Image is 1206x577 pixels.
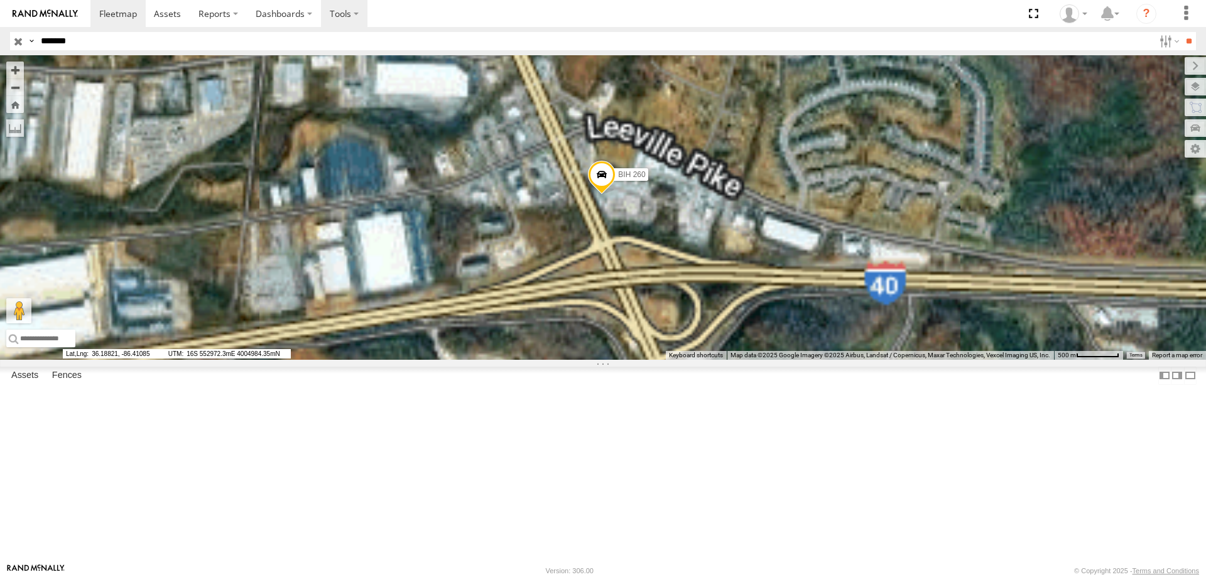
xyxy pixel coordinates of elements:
[6,298,31,323] button: Drag Pegman onto the map to open Street View
[1054,351,1123,360] button: Map Scale: 500 m per 65 pixels
[1133,567,1199,574] a: Terms and Conditions
[1152,352,1202,359] a: Report a map error
[1074,567,1199,574] div: © Copyright 2025 -
[731,352,1050,359] span: Map data ©2025 Google Imagery ©2025 Airbus, Landsat / Copernicus, Maxar Technologies, Vexcel Imag...
[6,62,24,78] button: Zoom in
[618,170,645,179] span: BIH 260
[1055,4,1092,23] div: Nele .
[1158,367,1171,385] label: Dock Summary Table to the Left
[546,567,594,574] div: Version: 306.00
[63,349,163,359] span: 36.18821, -86.41085
[1154,32,1182,50] label: Search Filter Options
[1184,367,1197,385] label: Hide Summary Table
[1129,353,1143,358] a: Terms (opens in new tab)
[13,9,78,18] img: rand-logo.svg
[1171,367,1183,385] label: Dock Summary Table to the Right
[669,351,723,360] button: Keyboard shortcuts
[1136,4,1156,24] i: ?
[165,349,291,359] span: 16S 552972.3mE 4004984.35mN
[7,564,65,577] a: Visit our Website
[26,32,36,50] label: Search Query
[5,367,45,384] label: Assets
[46,367,88,384] label: Fences
[1058,352,1076,359] span: 500 m
[6,78,24,96] button: Zoom out
[6,96,24,113] button: Zoom Home
[6,119,24,137] label: Measure
[1185,140,1206,158] label: Map Settings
